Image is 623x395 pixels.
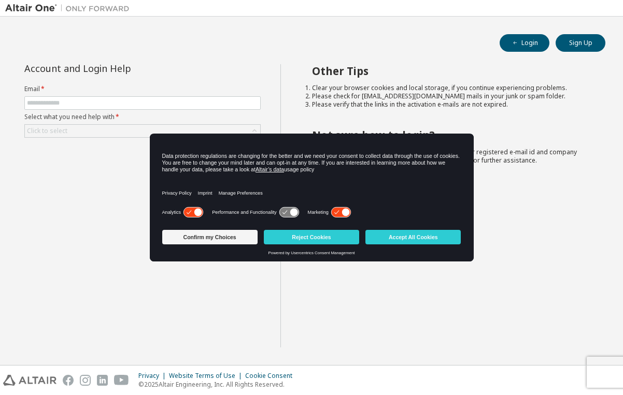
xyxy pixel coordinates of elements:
[312,148,577,165] span: with a brief description of the problem, your registered e-mail id and company details. Our suppo...
[245,372,299,380] div: Cookie Consent
[97,375,108,386] img: linkedin.svg
[500,34,549,52] button: Login
[63,375,74,386] img: facebook.svg
[138,372,169,380] div: Privacy
[312,84,587,92] li: Clear your browser cookies and local storage, if you continue experiencing problems.
[27,127,67,135] div: Click to select
[312,64,587,78] h2: Other Tips
[25,125,260,137] div: Click to select
[24,113,261,121] label: Select what you need help with
[138,380,299,389] p: © 2025 Altair Engineering, Inc. All Rights Reserved.
[169,372,245,380] div: Website Terms of Use
[24,85,261,93] label: Email
[114,375,129,386] img: youtube.svg
[5,3,135,13] img: Altair One
[24,64,214,72] div: Account and Login Help
[312,92,587,100] li: Please check for [EMAIL_ADDRESS][DOMAIN_NAME] mails in your junk or spam folder.
[556,34,605,52] button: Sign Up
[312,128,587,142] h2: Not sure how to login?
[80,375,91,386] img: instagram.svg
[312,100,587,109] li: Please verify that the links in the activation e-mails are not expired.
[3,375,56,386] img: altair_logo.svg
